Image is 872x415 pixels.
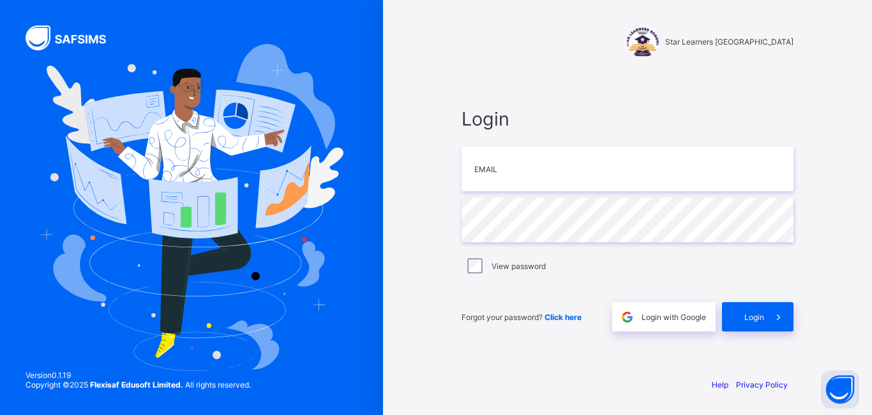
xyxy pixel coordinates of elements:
span: Copyright © 2025 All rights reserved. [26,380,251,390]
a: Click here [545,312,582,322]
label: View password [492,261,546,271]
span: Login [462,108,793,130]
span: Forgot your password? [462,312,582,322]
span: Login with Google [642,312,706,322]
img: Hero Image [40,44,343,370]
strong: Flexisaf Edusoft Limited. [90,380,183,390]
a: Privacy Policy [736,380,788,390]
a: Help [712,380,728,390]
img: google.396cfc9801f0270233282035f929180a.svg [620,310,635,324]
span: Version 0.1.19 [26,370,251,380]
span: Login [744,312,764,322]
img: SAFSIMS Logo [26,25,121,50]
button: Open asap [821,370,859,409]
span: Star Learners [GEOGRAPHIC_DATA] [665,37,793,47]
